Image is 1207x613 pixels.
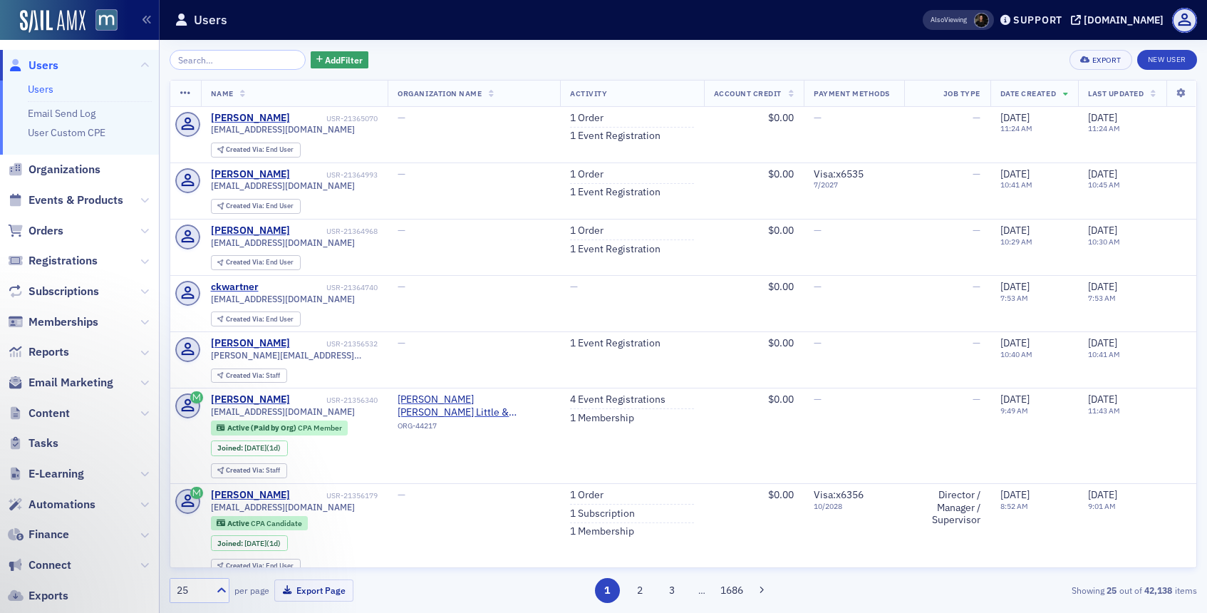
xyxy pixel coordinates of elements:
[29,375,113,391] span: Email Marketing
[211,441,288,456] div: Joined: 2025-10-08 00:00:00
[814,502,894,511] span: 10 / 2028
[398,168,405,180] span: —
[1000,111,1030,124] span: [DATE]
[292,114,378,123] div: USR-21365070
[226,465,266,475] span: Created Via :
[1000,336,1030,349] span: [DATE]
[226,467,280,475] div: Staff
[29,497,95,512] span: Automations
[768,336,794,349] span: $0.00
[86,9,118,34] a: View Homepage
[570,243,661,256] a: 1 Event Registration
[1000,501,1028,511] time: 8:52 AM
[595,578,620,603] button: 1
[211,124,355,135] span: [EMAIL_ADDRESS][DOMAIN_NAME]
[29,162,100,177] span: Organizations
[211,489,290,502] a: [PERSON_NAME]
[1088,123,1120,133] time: 11:24 AM
[211,350,378,361] span: [PERSON_NAME][EMAIL_ADDRESS][DOMAIN_NAME]
[292,339,378,349] div: USR-21356532
[570,225,603,237] a: 1 Order
[1088,336,1117,349] span: [DATE]
[29,223,63,239] span: Orders
[8,466,84,482] a: E-Learning
[28,126,105,139] a: User Custom CPE
[274,579,353,602] button: Export Page
[211,393,290,406] div: [PERSON_NAME]
[211,225,290,237] a: [PERSON_NAME]
[1000,224,1030,237] span: [DATE]
[29,406,70,421] span: Content
[8,436,58,451] a: Tasks
[226,372,280,380] div: Staff
[1084,14,1164,26] div: [DOMAIN_NAME]
[814,488,864,501] span: Visa : x6356
[8,253,98,269] a: Registrations
[398,88,482,98] span: Organization Name
[226,145,266,154] span: Created Via :
[211,168,290,181] div: [PERSON_NAME]
[8,557,71,573] a: Connect
[570,112,603,125] a: 1 Order
[194,11,227,29] h1: Users
[8,344,69,360] a: Reports
[814,393,822,406] span: —
[973,393,980,406] span: —
[1137,50,1197,70] a: New User
[226,259,294,267] div: End User
[1000,349,1032,359] time: 10:40 AM
[217,443,244,453] span: Joined :
[8,497,95,512] a: Automations
[217,423,341,433] a: Active (Paid by Org) CPA Member
[814,168,864,180] span: Visa : x6535
[8,162,100,177] a: Organizations
[211,369,287,383] div: Created Via: Staff
[170,50,306,70] input: Search…
[974,13,989,28] span: Lauren McDonough
[768,488,794,501] span: $0.00
[244,443,281,453] div: (1d)
[1088,393,1117,406] span: [DATE]
[1000,488,1030,501] span: [DATE]
[768,280,794,293] span: $0.00
[1088,180,1120,190] time: 10:45 AM
[570,88,607,98] span: Activity
[29,58,58,73] span: Users
[570,508,635,520] a: 1 Subscription
[398,488,405,501] span: —
[1088,280,1117,293] span: [DATE]
[8,527,69,542] a: Finance
[8,58,58,73] a: Users
[11,506,296,606] iframe: Intercom notifications message
[211,180,355,191] span: [EMAIL_ADDRESS][DOMAIN_NAME]
[298,423,342,433] span: CPA Member
[570,280,578,293] span: —
[29,314,98,330] span: Memberships
[570,168,603,181] a: 1 Order
[29,466,84,482] span: E-Learning
[1000,123,1032,133] time: 11:24 AM
[8,223,63,239] a: Orders
[1000,280,1030,293] span: [DATE]
[1000,168,1030,180] span: [DATE]
[398,421,550,436] div: ORG-44217
[261,283,378,292] div: USR-21364740
[211,294,355,304] span: [EMAIL_ADDRESS][DOMAIN_NAME]
[325,53,363,66] span: Add Filter
[211,463,287,478] div: Created Via: Staff
[768,224,794,237] span: $0.00
[1088,293,1116,303] time: 7:53 AM
[227,423,298,433] span: Active (Paid by Org)
[768,111,794,124] span: $0.00
[943,88,980,98] span: Job Type
[570,525,634,538] a: 1 Membership
[244,443,266,453] span: [DATE]
[398,111,405,124] span: —
[211,421,348,435] div: Active (Paid by Org): Active (Paid by Org): CPA Member
[8,588,68,604] a: Exports
[1104,584,1119,597] strong: 25
[8,192,123,208] a: Events & Products
[95,9,118,31] img: SailAMX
